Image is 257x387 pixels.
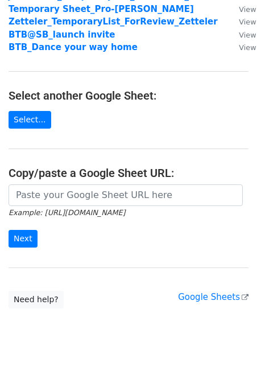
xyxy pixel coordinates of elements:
a: Zetteler_TemporaryList_ForReview_Zetteler [9,17,218,27]
h4: Copy/paste a Google Sheet URL: [9,166,248,180]
small: View [239,43,256,52]
input: Paste your Google Sheet URL here [9,184,243,206]
small: View [239,31,256,39]
iframe: Chat Widget [200,332,257,387]
small: View [239,5,256,14]
a: Need help? [9,291,64,308]
a: Temporary Sheet_Pro-[PERSON_NAME] [9,4,194,14]
a: View [227,17,256,27]
input: Next [9,230,38,248]
a: View [227,30,256,40]
a: View [227,4,256,14]
small: View [239,18,256,26]
a: BTB@SB_launch invite [9,30,115,40]
a: Google Sheets [178,292,248,302]
a: BTB_Dance your way home [9,42,138,52]
a: Select... [9,111,51,129]
a: View [227,42,256,52]
small: Example: [URL][DOMAIN_NAME] [9,208,125,217]
h4: Select another Google Sheet: [9,89,248,102]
